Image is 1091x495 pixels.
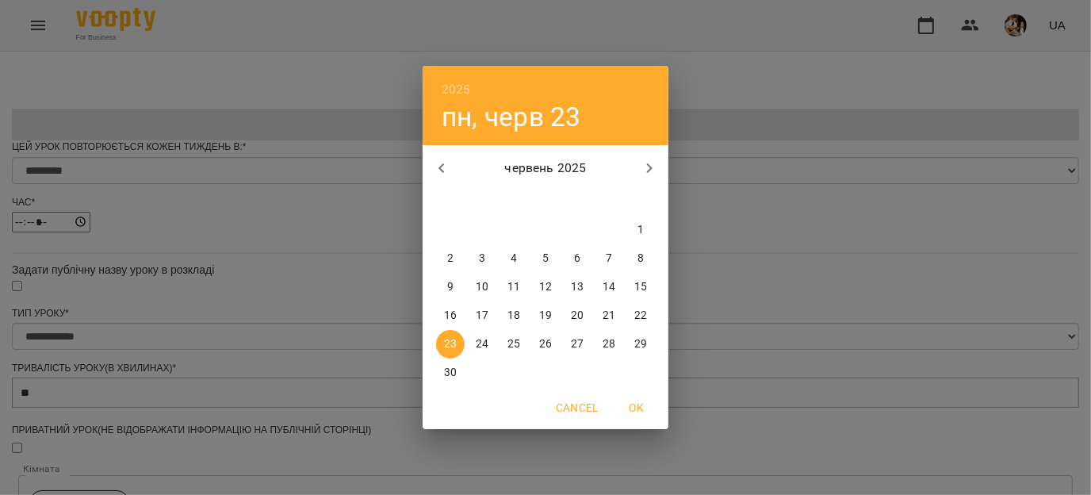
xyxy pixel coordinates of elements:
p: 28 [603,336,615,352]
button: 25 [500,330,528,359]
button: 22 [626,301,655,330]
button: 8 [626,244,655,273]
span: сб [595,192,623,208]
button: 3 [468,244,496,273]
button: 14 [595,273,623,301]
p: 5 [542,251,549,267]
p: 2 [447,251,454,267]
p: 22 [634,308,647,324]
span: ср [500,192,528,208]
p: 21 [603,308,615,324]
button: 20 [563,301,591,330]
button: OK [611,393,662,422]
button: 12 [531,273,560,301]
p: 25 [507,336,520,352]
button: 5 [531,244,560,273]
button: 19 [531,301,560,330]
span: пн [436,192,465,208]
p: 20 [571,308,584,324]
button: пн, черв 23 [442,101,581,133]
button: 24 [468,330,496,359]
span: пт [563,192,591,208]
p: 29 [634,336,647,352]
button: 2 [436,244,465,273]
p: 6 [574,251,580,267]
p: 18 [507,308,520,324]
button: 28 [595,330,623,359]
button: 16 [436,301,465,330]
p: 23 [444,336,457,352]
p: 9 [447,279,454,295]
button: 13 [563,273,591,301]
button: 17 [468,301,496,330]
p: 14 [603,279,615,295]
span: Cancel [556,398,599,417]
p: 8 [637,251,644,267]
button: 4 [500,244,528,273]
span: чт [531,192,560,208]
button: 11 [500,273,528,301]
button: 26 [531,330,560,359]
button: 10 [468,273,496,301]
p: червень 2025 [461,159,631,178]
button: 15 [626,273,655,301]
p: 16 [444,308,457,324]
button: 27 [563,330,591,359]
p: 26 [539,336,552,352]
button: 29 [626,330,655,359]
p: 19 [539,308,552,324]
p: 1 [637,222,644,238]
button: 30 [436,359,465,387]
p: 10 [476,279,488,295]
button: Cancel [549,393,605,422]
p: 30 [444,365,457,381]
button: 9 [436,273,465,301]
p: 4 [511,251,517,267]
button: 18 [500,301,528,330]
button: 7 [595,244,623,273]
p: 12 [539,279,552,295]
p: 15 [634,279,647,295]
button: 21 [595,301,623,330]
p: 13 [571,279,584,295]
p: 3 [479,251,485,267]
button: 6 [563,244,591,273]
p: 24 [476,336,488,352]
span: вт [468,192,496,208]
button: 2025 [442,79,471,101]
button: 1 [626,216,655,244]
p: 27 [571,336,584,352]
p: 11 [507,279,520,295]
p: 17 [476,308,488,324]
span: OK [618,398,656,417]
button: 23 [436,330,465,359]
p: 7 [606,251,612,267]
span: нд [626,192,655,208]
